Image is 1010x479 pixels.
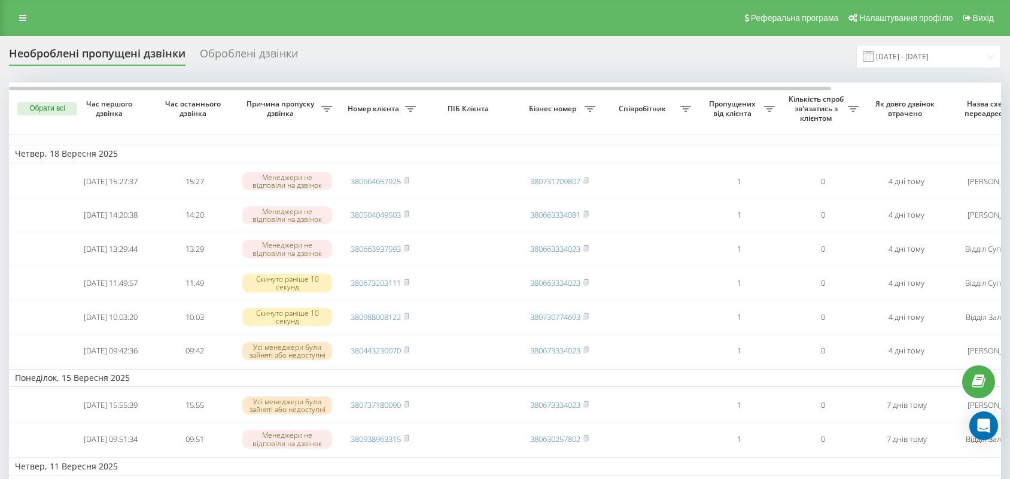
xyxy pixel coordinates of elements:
td: 0 [781,389,865,421]
td: 1 [697,301,781,333]
a: 380443230070 [351,345,401,356]
span: Номер клієнта [344,104,405,114]
a: 380504049503 [351,209,401,220]
td: [DATE] 15:55:39 [69,389,153,421]
td: 09:51 [153,423,236,455]
div: Open Intercom Messenger [969,411,998,440]
td: 1 [697,423,781,455]
td: 0 [781,199,865,231]
a: 380673334023 [530,345,580,356]
td: 1 [697,199,781,231]
td: [DATE] 10:03:20 [69,301,153,333]
td: 7 днів тому [865,423,948,455]
a: 380737180090 [351,399,401,410]
span: Час першого дзвінка [78,99,143,118]
span: Причина пропуску дзвінка [242,99,321,118]
a: 380663334023 [530,243,580,254]
div: Скинуто раніше 10 секунд [242,308,332,326]
td: [DATE] 15:27:37 [69,166,153,197]
td: 1 [697,335,781,367]
a: 380731709807 [530,176,580,187]
span: Як довго дзвінок втрачено [874,99,939,118]
span: Бізнес номер [524,104,585,114]
a: 380673334023 [530,399,580,410]
div: Менеджери не відповіли на дзвінок [242,206,332,224]
a: 380938963315 [351,434,401,444]
span: Реферальна програма [751,13,839,23]
td: 13:29 [153,233,236,265]
div: Необроблені пропущені дзвінки [9,47,185,66]
td: [DATE] 09:42:36 [69,335,153,367]
span: Пропущених від клієнта [703,99,764,118]
td: 09:42 [153,335,236,367]
td: 0 [781,267,865,299]
td: 15:55 [153,389,236,421]
td: [DATE] 09:51:34 [69,423,153,455]
td: 4 дні тому [865,301,948,333]
td: 1 [697,267,781,299]
td: 4 дні тому [865,233,948,265]
span: Налаштування профілю [859,13,953,23]
td: 0 [781,301,865,333]
div: Менеджери не відповіли на дзвінок [242,172,332,190]
td: 1 [697,166,781,197]
a: 380988008122 [351,312,401,322]
a: 380673203111 [351,277,401,288]
td: 0 [781,423,865,455]
td: 15:27 [153,166,236,197]
span: Час останнього дзвінка [162,99,227,118]
td: 10:03 [153,301,236,333]
span: Кількість спроб зв'язатись з клієнтом [787,94,848,123]
td: [DATE] 14:20:38 [69,199,153,231]
td: 4 дні тому [865,335,948,367]
td: 0 [781,233,865,265]
a: 380663334023 [530,277,580,288]
div: Усі менеджери були зайняті або недоступні [242,396,332,414]
td: 4 дні тому [865,166,948,197]
td: 0 [781,335,865,367]
td: 7 днів тому [865,389,948,421]
div: Менеджери не відповіли на дзвінок [242,240,332,258]
a: 380663334081 [530,209,580,220]
td: 0 [781,166,865,197]
td: [DATE] 13:29:44 [69,233,153,265]
td: 1 [697,389,781,421]
td: 11:49 [153,267,236,299]
td: [DATE] 11:49:57 [69,267,153,299]
a: 380730774693 [530,312,580,322]
span: Вихід [973,13,994,23]
button: Обрати всі [17,102,77,115]
div: Усі менеджери були зайняті або недоступні [242,342,332,360]
td: 4 дні тому [865,267,948,299]
td: 14:20 [153,199,236,231]
span: Співробітник [607,104,680,114]
div: Менеджери не відповіли на дзвінок [242,430,332,448]
a: 380630257802 [530,434,580,444]
td: 4 дні тому [865,199,948,231]
div: Оброблені дзвінки [200,47,298,66]
td: 1 [697,233,781,265]
a: 380663937593 [351,243,401,254]
span: ПІБ Клієнта [432,104,507,114]
a: 380664657925 [351,176,401,187]
div: Скинуто раніше 10 секунд [242,274,332,292]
